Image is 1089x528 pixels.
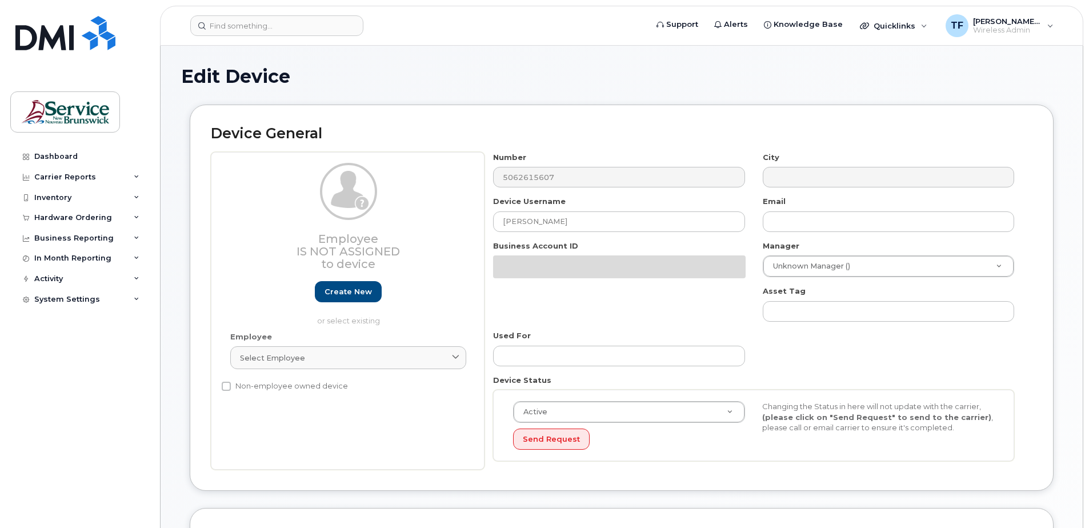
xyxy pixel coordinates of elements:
label: Number [493,152,526,163]
button: Send Request [513,429,590,450]
label: Email [763,196,786,207]
a: Active [514,402,744,422]
h1: Edit Device [181,66,1062,86]
label: Device Status [493,375,551,386]
a: Create new [315,281,382,302]
span: Is not assigned [297,245,400,258]
label: Business Account ID [493,241,578,251]
h2: Device General [211,126,1032,142]
a: Select employee [230,346,466,369]
strong: (please click on "Send Request" to send to the carrier) [762,413,991,422]
label: Asset Tag [763,286,806,297]
input: Non-employee owned device [222,382,231,391]
label: Manager [763,241,799,251]
p: or select existing [230,315,466,326]
label: Employee [230,331,272,342]
label: City [763,152,779,163]
span: to device [321,257,375,271]
label: Non-employee owned device [222,379,348,393]
h3: Employee [230,233,466,270]
span: Unknown Manager () [766,261,850,271]
div: Changing the Status in here will not update with the carrier, , please call or email carrier to e... [754,401,1003,433]
span: Select employee [240,353,305,363]
label: Device Username [493,196,566,207]
span: Active [517,407,547,417]
a: Unknown Manager () [763,256,1014,277]
label: Used For [493,330,531,341]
